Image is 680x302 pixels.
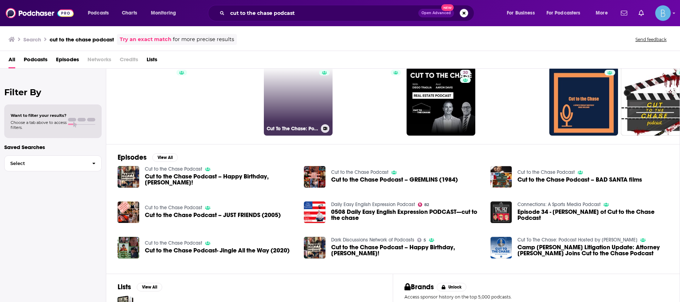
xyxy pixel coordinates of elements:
a: Cut to the Chase Podcast [517,169,575,175]
button: open menu [591,7,617,19]
img: User Profile [655,5,671,21]
span: Podcasts [24,54,47,68]
span: 5 [424,239,426,242]
span: Monitoring [151,8,176,18]
img: Podchaser - Follow, Share and Rate Podcasts [6,6,74,20]
a: Daily Easy English Expression Podcast [331,201,415,207]
span: for more precise results [173,35,234,44]
img: Episode 34 - Will Chase of Cut to the Chase Podcast [491,201,512,223]
img: Cut to the Chase Podcast – GREMLINS (1984) [304,166,325,188]
a: Cut to the Chase Podcast [145,205,202,211]
button: View All [137,283,162,291]
a: 82 [418,203,429,207]
img: Camp Lejeune Litigation Update: Attorney Tyler Vail Joins Cut to the Chase Podcast [491,237,512,258]
a: Connections: A Sports Media Podcast [517,201,601,207]
button: Select [4,155,102,171]
h2: Episodes [118,153,147,162]
span: Want to filter your results? [11,113,67,118]
img: Cut to the Chase Podcast – JUST FRIENDS (2005) [118,201,139,223]
a: 0508 Daily Easy English Expression PODCAST—cut to the chase [304,201,325,223]
img: Cut to the Chase Podcast – Happy Birthday, Dan Chase! [118,166,139,188]
img: Cut to the Chase Podcast – BAD SANTA films [491,166,512,188]
a: Episode 34 - Will Chase of Cut to the Chase Podcast [517,209,668,221]
a: Cut to the Chase Podcast – BAD SANTA films [517,177,642,183]
button: Send feedback [633,36,669,42]
span: Credits [120,54,138,68]
input: Search podcasts, credits, & more... [227,7,418,19]
a: Camp Lejeune Litigation Update: Attorney Tyler Vail Joins Cut to the Chase Podcast [517,244,668,256]
button: Open AdvancedNew [418,9,454,17]
a: Cut to the Chase Podcast – Happy Birthday, Dan Chase! [145,173,296,186]
img: Cut to the Chase Podcast- Jingle All the Way (2020) [118,237,139,258]
a: Try an exact match [120,35,171,44]
span: Podcasts [88,8,109,18]
span: 30 [463,69,468,76]
a: Cut to the Chase Podcast- Jingle All the Way (2020) [145,247,290,253]
span: Logged in as BLASTmedia [655,5,671,21]
a: Episodes [56,54,79,68]
span: Episode 34 - [PERSON_NAME] of Cut to the Chase Podcast [517,209,668,221]
h3: Cut To The Chase: Podcast Hosted by [PERSON_NAME] [267,126,318,132]
button: open menu [83,7,118,19]
span: Select [5,161,86,166]
span: Networks [87,54,111,68]
button: open menu [502,7,544,19]
a: 30 [407,67,475,136]
a: Dark Discussions Network of Podcasts [331,237,414,243]
a: Cut To The Chase: Podcast Hosted by Gregg Goldfarb [517,237,637,243]
a: Show notifications dropdown [636,7,647,19]
a: 0508 Daily Easy English Expression PODCAST—cut to the chase [331,209,482,221]
span: Camp [PERSON_NAME] Litigation Update: Attorney [PERSON_NAME] Joins Cut to the Chase Podcast [517,244,668,256]
span: Charts [122,8,137,18]
p: Saved Searches [4,144,102,150]
p: Access sponsor history on the top 5,000 podcasts. [404,294,668,300]
button: View All [152,153,178,162]
a: All [8,54,15,68]
a: Cut to the Chase Podcast [331,169,389,175]
h2: Filter By [4,87,102,97]
a: Cut to the Chase Podcast – JUST FRIENDS (2005) [145,212,281,218]
button: open menu [542,7,591,19]
a: Cut To The Chase: Podcast Hosted by [PERSON_NAME] [264,67,333,136]
span: More [596,8,608,18]
a: 30 [460,70,471,75]
span: New [441,4,454,11]
div: Search podcasts, credits, & more... [215,5,481,21]
span: Choose a tab above to access filters. [11,120,67,130]
a: EpisodesView All [118,153,178,162]
button: Show profile menu [655,5,671,21]
a: ListsView All [118,283,162,291]
span: For Podcasters [546,8,580,18]
h2: Lists [118,283,131,291]
img: Cut to the Chase Podcast – Happy Birthday, Dan Chase! [304,237,325,258]
span: Cut to the Chase Podcast – Happy Birthday, [PERSON_NAME]! [331,244,482,256]
h3: Search [23,36,41,43]
a: Lists [147,54,157,68]
span: Cut to the Chase Podcast – Happy Birthday, [PERSON_NAME]! [145,173,296,186]
span: Open Advanced [421,11,451,15]
button: Unlock [437,283,467,291]
span: 82 [424,203,429,206]
a: Cut to the Chase Podcast – GREMLINS (1984) [331,177,458,183]
a: Charts [117,7,141,19]
a: Cut to the Chase Podcast – Happy Birthday, Dan Chase! [331,244,482,256]
a: Cut to the Chase Podcast [145,240,202,246]
h2: Brands [404,283,434,291]
a: Show notifications dropdown [618,7,630,19]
